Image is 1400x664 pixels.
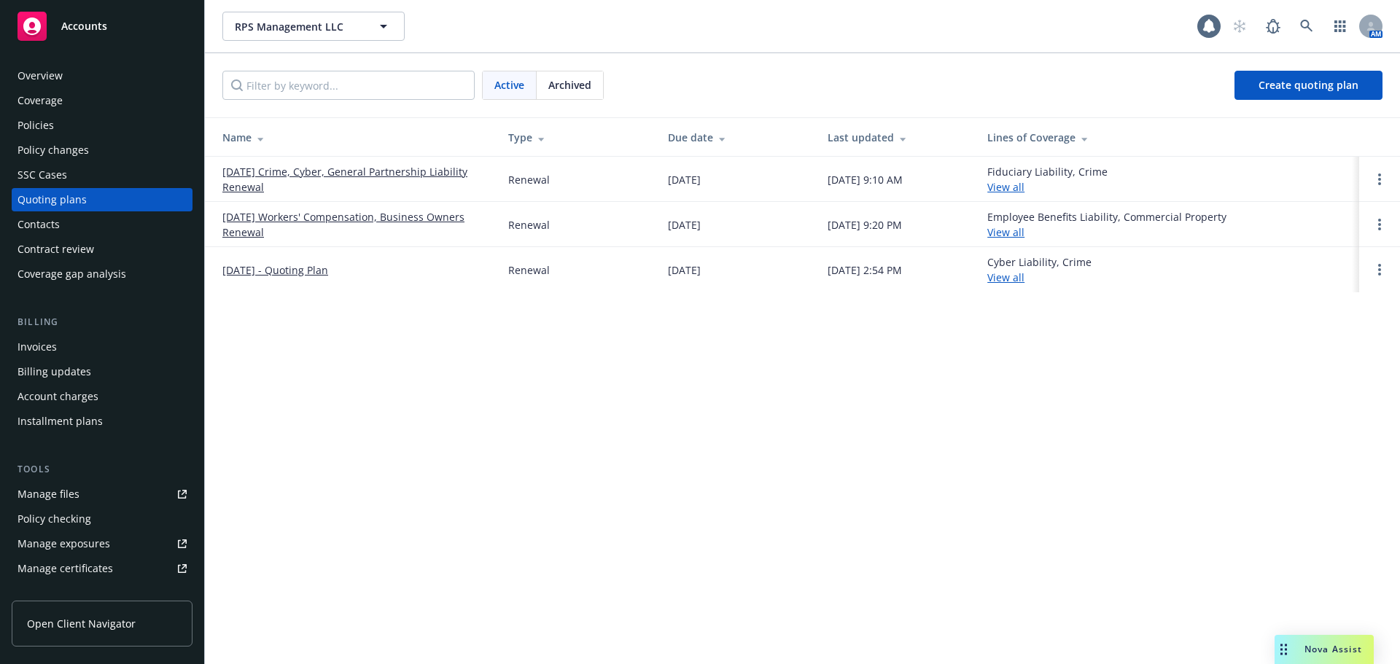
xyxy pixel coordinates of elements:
[17,262,126,286] div: Coverage gap analysis
[1225,12,1254,41] a: Start snowing
[828,172,903,187] div: [DATE] 9:10 AM
[987,209,1226,240] div: Employee Benefits Liability, Commercial Property
[17,532,110,555] div: Manage exposures
[17,410,103,433] div: Installment plans
[235,19,361,34] span: RPS Management LLC
[987,180,1024,194] a: View all
[668,172,701,187] div: [DATE]
[1304,643,1362,655] span: Nova Assist
[222,12,405,41] button: RPS Management LLC
[548,77,591,93] span: Archived
[1275,635,1374,664] button: Nova Assist
[17,507,91,531] div: Policy checking
[17,188,87,211] div: Quoting plans
[1326,12,1355,41] a: Switch app
[508,130,645,145] div: Type
[12,582,192,605] a: Manage claims
[12,138,192,162] a: Policy changes
[668,217,701,233] div: [DATE]
[828,130,964,145] div: Last updated
[1259,12,1288,41] a: Report a Bug
[12,507,192,531] a: Policy checking
[17,385,98,408] div: Account charges
[17,557,113,580] div: Manage certificates
[222,209,485,240] a: [DATE] Workers' Compensation, Business Owners Renewal
[508,217,550,233] div: Renewal
[668,130,804,145] div: Due date
[987,270,1024,284] a: View all
[12,410,192,433] a: Installment plans
[222,130,485,145] div: Name
[17,213,60,236] div: Contacts
[61,20,107,32] span: Accounts
[12,89,192,112] a: Coverage
[222,71,475,100] input: Filter by keyword...
[222,262,328,278] a: [DATE] - Quoting Plan
[508,262,550,278] div: Renewal
[1259,78,1358,92] span: Create quoting plan
[27,616,136,631] span: Open Client Navigator
[12,532,192,555] a: Manage exposures
[17,114,54,137] div: Policies
[1371,171,1388,188] a: Open options
[12,238,192,261] a: Contract review
[12,557,192,580] a: Manage certificates
[17,483,79,506] div: Manage files
[828,262,902,278] div: [DATE] 2:54 PM
[17,335,57,359] div: Invoices
[12,385,192,408] a: Account charges
[12,462,192,477] div: Tools
[17,238,94,261] div: Contract review
[828,217,902,233] div: [DATE] 9:20 PM
[12,188,192,211] a: Quoting plans
[494,77,524,93] span: Active
[1371,216,1388,233] a: Open options
[17,138,89,162] div: Policy changes
[1234,71,1382,100] a: Create quoting plan
[17,89,63,112] div: Coverage
[987,254,1092,285] div: Cyber Liability, Crime
[987,164,1108,195] div: Fiduciary Liability, Crime
[987,130,1347,145] div: Lines of Coverage
[12,360,192,383] a: Billing updates
[12,64,192,87] a: Overview
[508,172,550,187] div: Renewal
[1371,261,1388,278] a: Open options
[12,335,192,359] a: Invoices
[12,483,192,506] a: Manage files
[668,262,701,278] div: [DATE]
[17,64,63,87] div: Overview
[12,114,192,137] a: Policies
[12,163,192,187] a: SSC Cases
[12,213,192,236] a: Contacts
[12,262,192,286] a: Coverage gap analysis
[17,360,91,383] div: Billing updates
[12,6,192,47] a: Accounts
[17,582,91,605] div: Manage claims
[222,164,485,195] a: [DATE] Crime, Cyber, General Partnership Liability Renewal
[17,163,67,187] div: SSC Cases
[1292,12,1321,41] a: Search
[1275,635,1293,664] div: Drag to move
[12,315,192,329] div: Billing
[987,225,1024,239] a: View all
